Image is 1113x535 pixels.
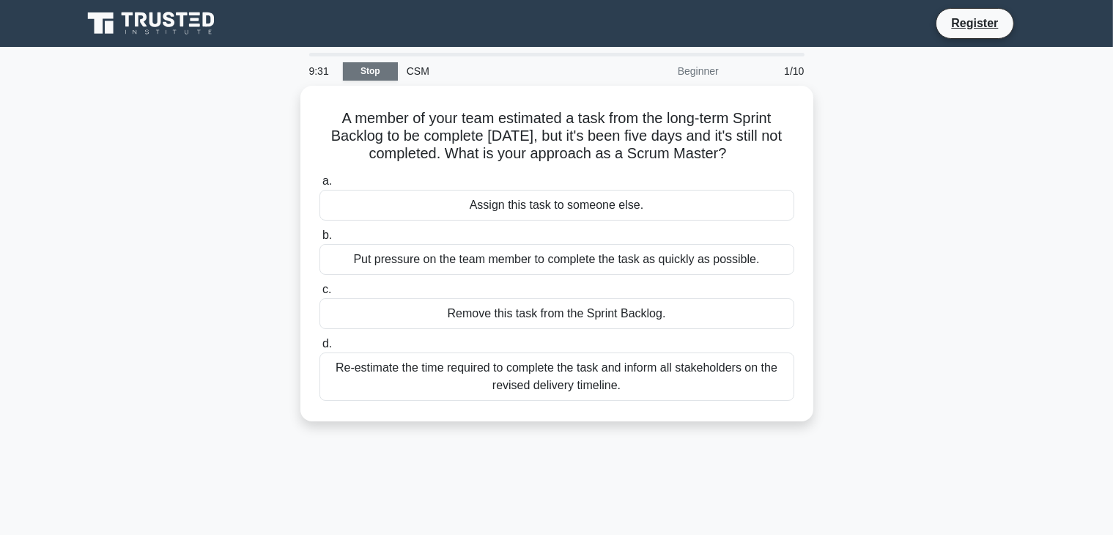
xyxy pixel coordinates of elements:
div: Remove this task from the Sprint Backlog. [319,298,794,329]
div: 9:31 [300,56,343,86]
a: Stop [343,62,398,81]
span: a. [322,174,332,187]
h5: A member of your team estimated a task from the long-term Sprint Backlog to be complete [DATE], b... [318,109,796,163]
div: 1/10 [728,56,813,86]
span: c. [322,283,331,295]
div: Assign this task to someone else. [319,190,794,221]
span: d. [322,337,332,350]
div: CSM [398,56,599,86]
div: Put pressure on the team member to complete the task as quickly as possible. [319,244,794,275]
span: b. [322,229,332,241]
div: Beginner [599,56,728,86]
div: Re-estimate the time required to complete the task and inform all stakeholders on the revised del... [319,353,794,401]
a: Register [942,14,1007,32]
